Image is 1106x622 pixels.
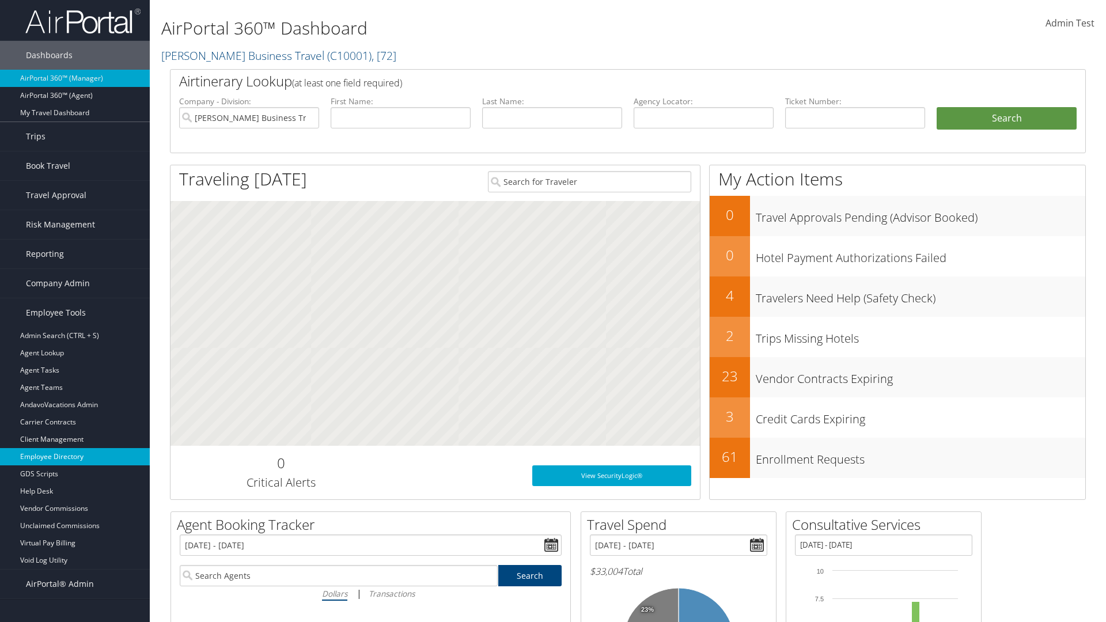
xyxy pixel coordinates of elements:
h3: Credit Cards Expiring [756,405,1085,427]
label: Company - Division: [179,96,319,107]
h6: Total [590,565,767,578]
span: $33,004 [590,565,623,578]
span: Trips [26,122,46,151]
a: 61Enrollment Requests [710,438,1085,478]
a: 23Vendor Contracts Expiring [710,357,1085,397]
h2: Travel Spend [587,515,776,534]
span: Company Admin [26,269,90,298]
h3: Enrollment Requests [756,446,1085,468]
label: Ticket Number: [785,96,925,107]
span: Risk Management [26,210,95,239]
h1: Traveling [DATE] [179,167,307,191]
h2: 61 [710,447,750,466]
span: Book Travel [26,151,70,180]
h2: 0 [710,245,750,265]
span: Admin Test [1046,17,1094,29]
input: Search for Traveler [488,171,691,192]
h3: Vendor Contracts Expiring [756,365,1085,387]
img: airportal-logo.png [25,7,141,35]
h2: 3 [710,407,750,426]
h2: 23 [710,366,750,386]
a: 4Travelers Need Help (Safety Check) [710,276,1085,317]
a: Search [498,565,562,586]
a: 0Hotel Payment Authorizations Failed [710,236,1085,276]
tspan: 10 [817,568,824,575]
h1: My Action Items [710,167,1085,191]
a: View SecurityLogic® [532,465,691,486]
tspan: 7.5 [815,596,824,602]
a: Admin Test [1046,6,1094,41]
a: 0Travel Approvals Pending (Advisor Booked) [710,196,1085,236]
span: , [ 72 ] [372,48,396,63]
tspan: 23% [641,606,654,613]
button: Search [937,107,1077,130]
h3: Critical Alerts [179,475,382,491]
span: ( C10001 ) [327,48,372,63]
label: Agency Locator: [634,96,774,107]
div: | [180,586,562,601]
h2: 4 [710,286,750,305]
input: Search Agents [180,565,498,586]
h3: Travelers Need Help (Safety Check) [756,285,1085,306]
i: Transactions [369,588,415,599]
span: Travel Approval [26,181,86,210]
span: Employee Tools [26,298,86,327]
label: Last Name: [482,96,622,107]
h2: 0 [179,453,382,473]
span: Reporting [26,240,64,268]
h3: Trips Missing Hotels [756,325,1085,347]
h2: 2 [710,326,750,346]
a: 2Trips Missing Hotels [710,317,1085,357]
h2: Agent Booking Tracker [177,515,570,534]
h3: Travel Approvals Pending (Advisor Booked) [756,204,1085,226]
h2: Airtinerary Lookup [179,71,1001,91]
a: 3Credit Cards Expiring [710,397,1085,438]
label: First Name: [331,96,471,107]
span: AirPortal® Admin [26,570,94,598]
h2: 0 [710,205,750,225]
span: (at least one field required) [292,77,402,89]
span: Dashboards [26,41,73,70]
h1: AirPortal 360™ Dashboard [161,16,783,40]
a: [PERSON_NAME] Business Travel [161,48,396,63]
h3: Hotel Payment Authorizations Failed [756,244,1085,266]
i: Dollars [322,588,347,599]
h2: Consultative Services [792,515,981,534]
